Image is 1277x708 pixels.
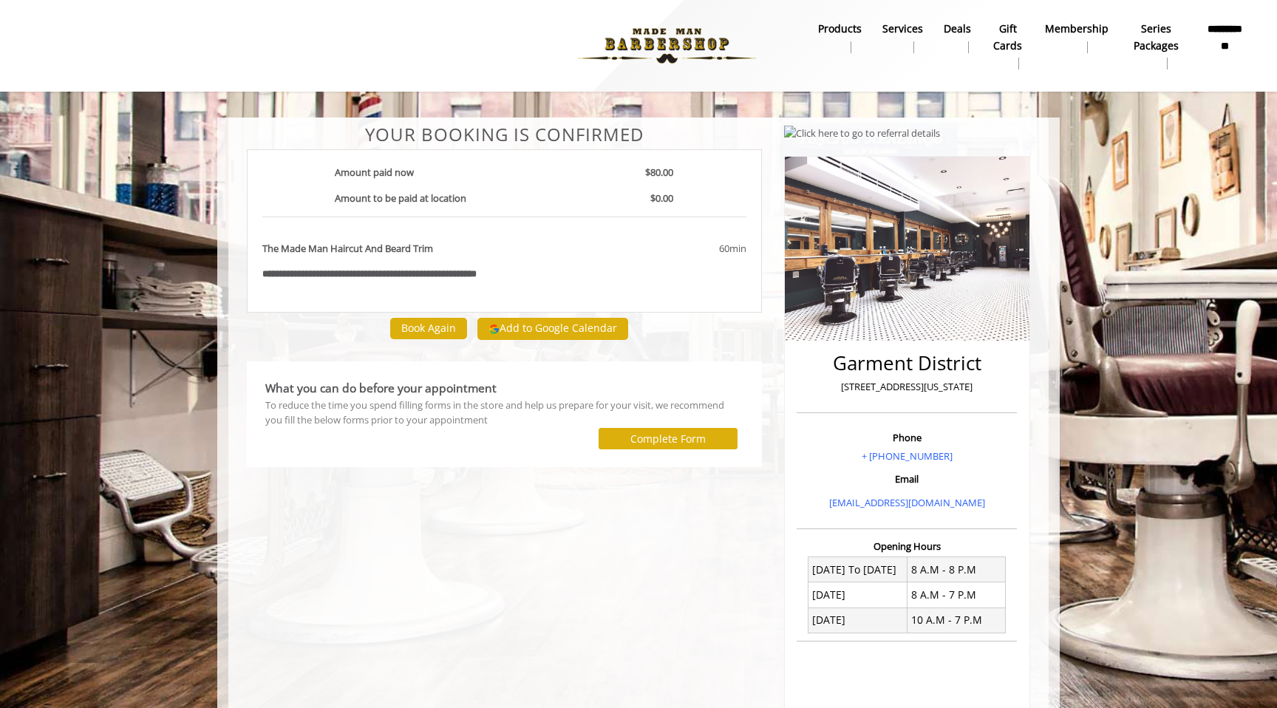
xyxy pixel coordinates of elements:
[800,353,1013,374] h2: Garment District
[265,380,497,396] b: What you can do before your appointment
[565,5,769,86] img: Made Man Barbershop logo
[981,18,1035,73] a: Gift cardsgift cards
[335,166,414,179] b: Amount paid now
[907,582,1006,607] td: 8 A.M - 7 P.M
[872,18,933,57] a: ServicesServices
[862,449,953,463] a: + [PHONE_NUMBER]
[390,318,467,339] button: Book Again
[818,21,862,37] b: products
[808,607,907,633] td: [DATE]
[477,318,628,340] button: Add to Google Calendar
[265,398,743,429] div: To reduce the time you spend filling forms in the store and help us prepare for your visit, we re...
[907,607,1006,633] td: 10 A.M - 7 P.M
[933,18,981,57] a: DealsDeals
[645,166,673,179] b: $80.00
[1035,18,1119,57] a: MembershipMembership
[784,126,940,141] img: Click here to go to referral details
[800,379,1013,395] p: [STREET_ADDRESS][US_STATE]
[1045,21,1109,37] b: Membership
[1129,21,1184,54] b: Series packages
[1119,18,1194,73] a: Series packagesSeries packages
[247,125,762,144] center: Your Booking is confirmed
[650,191,673,205] b: $0.00
[882,21,923,37] b: Services
[808,18,872,57] a: Productsproducts
[599,428,738,449] button: Complete Form
[808,582,907,607] td: [DATE]
[829,496,985,509] a: [EMAIL_ADDRESS][DOMAIN_NAME]
[262,241,433,256] b: The Made Man Haircut And Beard Trim
[797,541,1017,551] h3: Opening Hours
[630,433,706,445] label: Complete Form
[992,21,1024,54] b: gift cards
[907,557,1006,582] td: 8 A.M - 8 P.M
[800,432,1013,443] h3: Phone
[808,557,907,582] td: [DATE] To [DATE]
[599,241,746,256] div: 60min
[335,191,466,205] b: Amount to be paid at location
[800,474,1013,484] h3: Email
[944,21,971,37] b: Deals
